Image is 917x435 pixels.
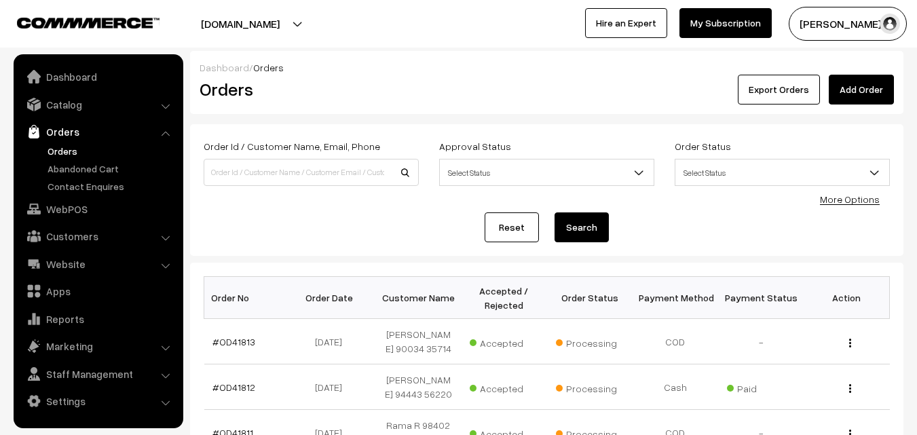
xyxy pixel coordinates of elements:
span: Orders [253,62,284,73]
a: Reports [17,307,179,331]
td: [PERSON_NAME] 94443 56220 [375,364,461,410]
a: Customers [17,224,179,248]
th: Payment Status [718,277,804,319]
img: Menu [849,384,851,393]
span: Select Status [439,159,654,186]
a: Apps [17,279,179,303]
a: Dashboard [200,62,249,73]
input: Order Id / Customer Name / Customer Email / Customer Phone [204,159,419,186]
a: Add Order [829,75,894,105]
a: Abandoned Cart [44,162,179,176]
a: Settings [17,389,179,413]
button: Export Orders [738,75,820,105]
span: Processing [556,333,624,350]
a: Contact Enquires [44,179,179,193]
th: Order Status [547,277,633,319]
span: Accepted [470,333,538,350]
th: Order No [204,277,290,319]
span: Accepted [470,378,538,396]
label: Order Id / Customer Name, Email, Phone [204,139,380,153]
th: Payment Method [633,277,718,319]
td: Cash [633,364,718,410]
button: [DOMAIN_NAME] [153,7,327,41]
th: Customer Name [375,277,461,319]
img: user [880,14,900,34]
div: / [200,60,894,75]
img: COMMMERCE [17,18,160,28]
h2: Orders [200,79,417,100]
a: More Options [820,193,880,205]
a: Orders [17,119,179,144]
a: Dashboard [17,64,179,89]
td: [PERSON_NAME] 90034 35714 [375,319,461,364]
span: Paid [727,378,795,396]
a: Orders [44,144,179,158]
a: Staff Management [17,362,179,386]
td: [DATE] [290,319,375,364]
a: Website [17,252,179,276]
a: Hire an Expert [585,8,667,38]
span: Processing [556,378,624,396]
a: My Subscription [679,8,772,38]
a: Marketing [17,334,179,358]
a: WebPOS [17,197,179,221]
th: Order Date [290,277,375,319]
td: - [718,319,804,364]
th: Action [804,277,889,319]
img: Menu [849,339,851,347]
a: Catalog [17,92,179,117]
a: #OD41812 [212,381,255,393]
label: Approval Status [439,139,511,153]
a: Reset [485,212,539,242]
a: #OD41813 [212,336,255,347]
td: [DATE] [290,364,375,410]
button: Search [555,212,609,242]
span: Select Status [440,161,654,185]
th: Accepted / Rejected [461,277,546,319]
label: Order Status [675,139,731,153]
a: COMMMERCE [17,14,136,30]
button: [PERSON_NAME] s… [789,7,907,41]
span: Select Status [675,159,890,186]
span: Select Status [675,161,889,185]
td: COD [633,319,718,364]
